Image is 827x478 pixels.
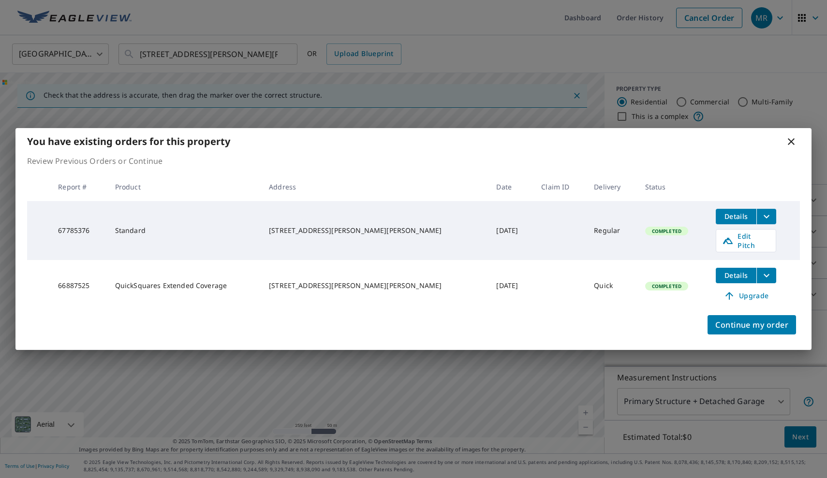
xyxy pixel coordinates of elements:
[646,228,687,234] span: Completed
[533,173,586,201] th: Claim ID
[269,281,481,290] div: [STREET_ADDRESS][PERSON_NAME][PERSON_NAME]
[586,260,637,311] td: Quick
[107,260,261,311] td: QuickSquares Extended Coverage
[269,226,481,235] div: [STREET_ADDRESS][PERSON_NAME][PERSON_NAME]
[756,268,776,283] button: filesDropdownBtn-66887525
[715,318,788,332] span: Continue my order
[488,260,533,311] td: [DATE]
[27,155,800,167] p: Review Previous Orders or Continue
[637,173,709,201] th: Status
[107,201,261,260] td: Standard
[716,268,756,283] button: detailsBtn-66887525
[722,290,770,302] span: Upgrade
[716,229,776,252] a: Edit Pitch
[50,173,107,201] th: Report #
[708,315,796,334] button: Continue my order
[488,201,533,260] td: [DATE]
[716,209,756,224] button: detailsBtn-67785376
[722,232,770,250] span: Edit Pitch
[646,283,687,290] span: Completed
[27,135,230,148] b: You have existing orders for this property
[586,173,637,201] th: Delivery
[50,260,107,311] td: 66887525
[716,288,776,304] a: Upgrade
[722,271,751,280] span: Details
[756,209,776,224] button: filesDropdownBtn-67785376
[50,201,107,260] td: 67785376
[586,201,637,260] td: Regular
[722,212,751,221] span: Details
[488,173,533,201] th: Date
[261,173,488,201] th: Address
[107,173,261,201] th: Product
